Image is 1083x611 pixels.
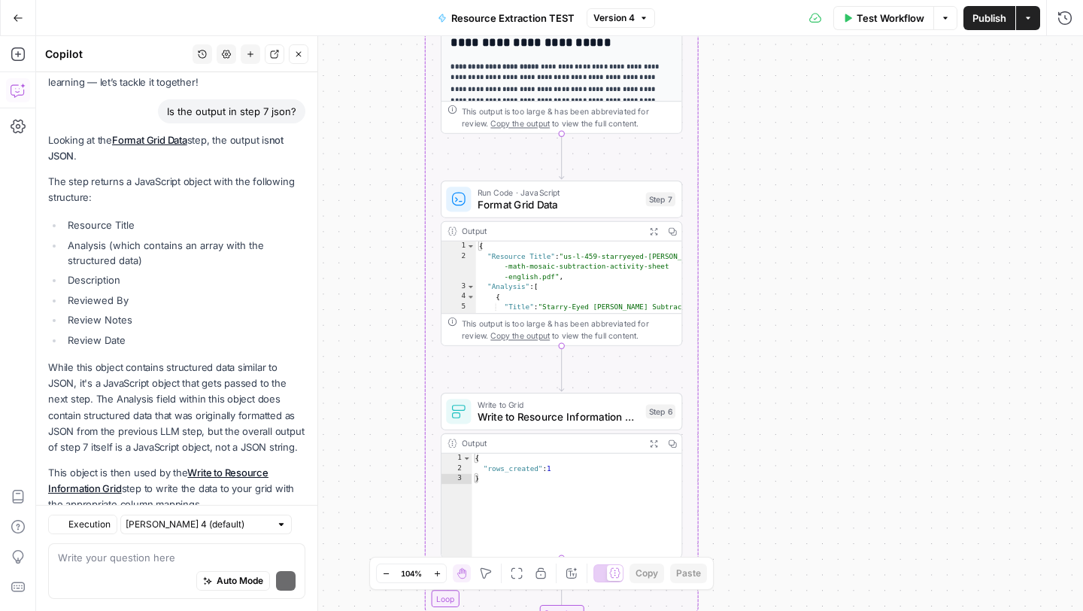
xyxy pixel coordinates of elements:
div: This output is too large & has been abbreviated for review. to view the full content. [462,105,675,129]
button: Auto Mode [196,571,270,591]
button: Copy [629,564,664,583]
span: Write to Grid [478,398,640,411]
span: Format Grid Data [478,197,640,213]
strong: not JSON [48,134,284,162]
li: Analysis (which contains an array with the structured data) [64,238,305,268]
div: 5 [441,302,476,323]
div: 2 [441,464,472,473]
input: Claude Sonnet 4 (default) [126,517,270,532]
span: Copy [636,567,658,580]
a: Format Grid Data [112,134,187,146]
span: Version 4 [593,11,635,25]
span: Auto Mode [217,574,263,588]
p: This object is then used by the step to write the data to your grid with the appropriate column m... [48,465,305,512]
p: Looking at the step, the output is . [48,132,305,164]
span: Toggle code folding, rows 1 through 3 [463,454,471,464]
div: Output [462,437,639,450]
div: This output is too large & has been abbreviated for review. to view the full content. [462,317,675,342]
span: Publish [972,11,1006,26]
div: Step 7 [646,192,675,206]
span: 104% [401,567,422,579]
span: Resource Extraction TEST [451,11,575,26]
div: Run Code · JavaScriptFormat Grid DataStep 7Output{ "Resource Title":"us-l-459-starryeyed-[PERSON_... [441,181,682,346]
span: Copy the output [490,119,550,128]
g: Edge from step_5 to step_7 [560,134,564,179]
li: Review Date [64,333,305,348]
div: 4 [441,292,476,302]
p: The step returns a JavaScript object with the following structure: [48,174,305,205]
div: 1 [441,242,476,251]
li: Description [64,272,305,287]
span: Toggle code folding, rows 4 through 40 [466,292,475,302]
div: Step 6 [646,404,675,418]
li: Resource Title [64,217,305,233]
span: Paste [676,567,701,580]
span: Write to Resource Information Grid [478,409,640,425]
span: Run Code · JavaScript [478,186,640,199]
div: 3 [441,282,476,292]
span: Toggle code folding, rows 1 through 43 [466,242,475,251]
div: Is the output in step 7 json? [158,99,305,123]
div: Write to GridWrite to Resource Information GridStep 6Output{ "rows_created":1} [441,393,682,558]
g: Edge from step_7 to step_6 [560,346,564,391]
li: Review Notes [64,312,305,327]
span: Execution [68,518,111,531]
div: 1 [441,454,472,464]
button: Resource Extraction TEST [429,6,584,30]
p: While this object contains structured data similar to JSON, it's a JavaScript object that gets pa... [48,360,305,455]
button: Execution [48,515,117,534]
a: Write to Resource Information Grid [48,467,268,494]
li: Reviewed By [64,293,305,308]
span: Copy the output [490,331,550,340]
button: Paste [670,564,707,583]
div: 3 [441,474,472,484]
div: 2 [441,251,476,281]
p: I might make mistakes now and then, but I’m always learning — let’s tackle it together! [48,58,305,90]
button: Version 4 [587,8,655,28]
span: Test Workflow [857,11,924,26]
div: Copilot [45,47,188,62]
div: Output [462,225,639,238]
button: Publish [963,6,1015,30]
span: Toggle code folding, rows 3 through 41 [466,282,475,292]
button: Test Workflow [833,6,933,30]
